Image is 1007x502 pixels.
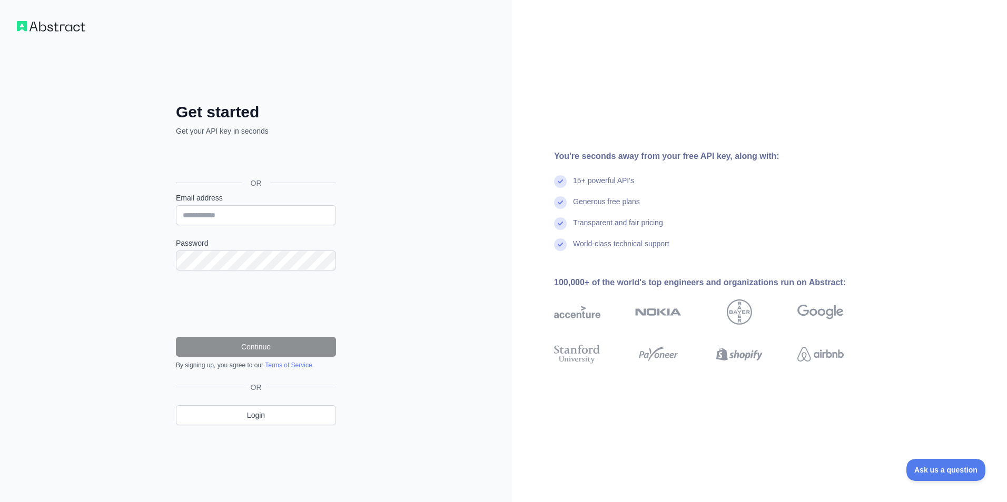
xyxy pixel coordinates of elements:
[573,196,640,217] div: Generous free plans
[554,238,567,251] img: check mark
[176,126,336,136] p: Get your API key in seconds
[554,276,877,289] div: 100,000+ of the world's top engineers and organizations run on Abstract:
[554,150,877,163] div: You're seconds away from your free API key, along with:
[554,196,567,209] img: check mark
[176,103,336,122] h2: Get started
[554,299,600,325] img: accenture
[554,343,600,366] img: stanford university
[906,459,986,481] iframe: Toggle Customer Support
[573,217,663,238] div: Transparent and fair pricing
[171,148,339,171] iframe: Sign in with Google Button
[573,238,669,259] div: World-class technical support
[265,362,312,369] a: Terms of Service
[635,299,682,325] img: nokia
[246,382,266,393] span: OR
[176,283,336,324] iframe: reCAPTCHA
[554,175,567,188] img: check mark
[716,343,763,366] img: shopify
[176,337,336,357] button: Continue
[176,361,336,369] div: By signing up, you agree to our .
[797,299,844,325] img: google
[727,299,752,325] img: bayer
[635,343,682,366] img: payoneer
[573,175,634,196] div: 15+ powerful API's
[176,238,336,248] label: Password
[176,193,336,203] label: Email address
[797,343,844,366] img: airbnb
[176,405,336,425] a: Login
[554,217,567,230] img: check mark
[242,178,270,188] span: OR
[17,21,85,32] img: Workflow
